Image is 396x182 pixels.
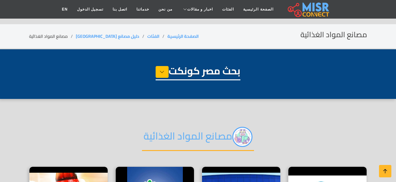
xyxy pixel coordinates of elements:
[72,3,108,15] a: تسجيل الدخول
[217,3,239,15] a: الفئات
[57,3,72,15] a: EN
[187,7,213,12] span: اخبار و مقالات
[239,3,278,15] a: الصفحة الرئيسية
[288,2,329,17] img: main.misr_connect
[154,3,177,15] a: من نحن
[76,32,139,40] a: دليل مصانع [GEOGRAPHIC_DATA]
[300,30,367,39] h2: مصانع المواد الغذائية
[147,32,159,40] a: الفئات
[156,65,240,80] h1: بحث مصر كونكت
[232,127,252,147] img: PPC0wiV957oFNXL6SBe2.webp
[177,3,218,15] a: اخبار و مقالات
[108,3,132,15] a: اتصل بنا
[167,32,199,40] a: الصفحة الرئيسية
[132,3,154,15] a: خدماتنا
[142,127,254,151] h2: مصانع المواد الغذائية
[29,33,76,40] li: مصانع المواد الغذائية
